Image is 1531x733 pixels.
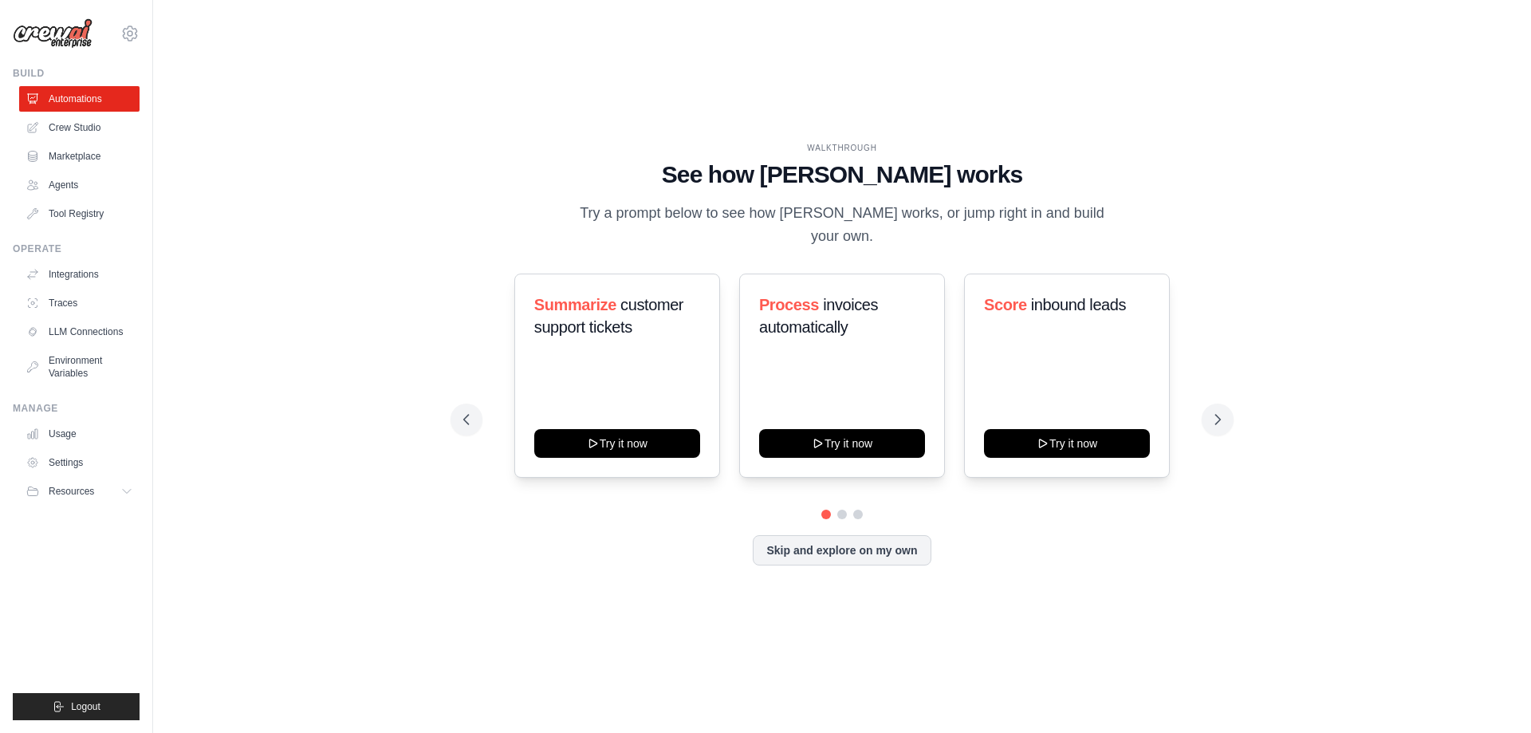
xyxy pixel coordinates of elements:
button: Resources [19,479,140,504]
div: Operate [13,242,140,255]
button: Try it now [534,429,700,458]
a: Traces [19,290,140,316]
p: Try a prompt below to see how [PERSON_NAME] works, or jump right in and build your own. [574,202,1110,249]
button: Skip and explore on my own [753,535,931,566]
button: Logout [13,693,140,720]
div: Manage [13,402,140,415]
span: Process [759,296,819,313]
span: Logout [71,700,100,713]
a: Integrations [19,262,140,287]
span: Score [984,296,1027,313]
div: Build [13,67,140,80]
a: Tool Registry [19,201,140,227]
a: Usage [19,421,140,447]
a: Settings [19,450,140,475]
span: inbound leads [1031,296,1126,313]
button: Try it now [759,429,925,458]
h1: See how [PERSON_NAME] works [463,160,1221,189]
a: LLM Connections [19,319,140,345]
div: WALKTHROUGH [463,142,1221,154]
a: Agents [19,172,140,198]
button: Try it now [984,429,1150,458]
span: Resources [49,485,94,498]
img: Logo [13,18,92,49]
a: Automations [19,86,140,112]
a: Environment Variables [19,348,140,386]
a: Marketplace [19,144,140,169]
span: Summarize [534,296,616,313]
a: Crew Studio [19,115,140,140]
